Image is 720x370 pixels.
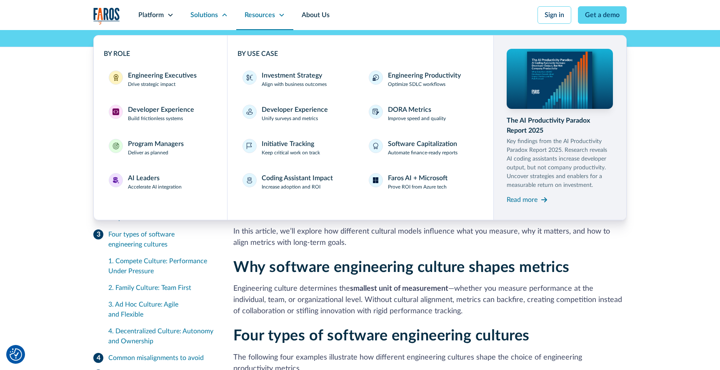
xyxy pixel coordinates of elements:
[388,81,445,88] p: Optimize SDLC workflows
[233,327,627,345] h2: Four types of software engineering cultures
[108,296,213,323] a: 3. Ad Hoc Culture: Agile and Flexible
[108,253,213,279] a: 1. Compete Culture: Performance Under Pressure
[233,259,627,277] h2: Why software engineering culture shapes metrics
[128,149,168,156] p: Deliver as planned
[364,168,483,196] a: Faros AI + MicrosoftProve ROI from Azure tech
[262,70,322,81] div: Investment Strategy
[93,8,120,25] img: Logo of the analytics and reporting company Faros.
[388,115,446,122] p: Improve speed and quality
[128,105,194,115] div: Developer Experience
[104,168,217,196] a: AI LeadersAI LeadersAccelerate AI integration
[233,226,627,249] p: In this article, we’ll explore how different cultural models influence what you measure, why it m...
[233,283,627,317] p: Engineering culture determines the —whether you measure performance at the individual, team, or o...
[262,183,320,191] p: Increase adoption and ROI
[237,65,357,93] a: Investment StrategyAlign with business outcomes
[128,70,197,81] div: Engineering Executives
[507,137,613,190] p: Key findings from the AI Productivity Paradox Report 2025. Research reveals AI coding assistants ...
[388,149,457,156] p: Automate finance-ready reports
[237,134,357,161] a: Initiative TrackingKeep critical work on track
[578,6,627,24] a: Get a demo
[507,49,613,206] a: The AI Productivity Paradox Report 2025Key findings from the AI Productivity Paradox Report 2025....
[93,30,627,220] nav: Solutions
[108,283,213,293] div: 2. Family Culture: Team First
[112,108,119,115] img: Developer Experience
[104,49,217,59] div: BY ROLE
[364,100,483,127] a: DORA MetricsImprove speed and quality
[108,300,213,320] div: 3. Ad Hoc Culture: Agile and Flexible
[350,285,448,292] strong: smallest unit of measurement
[112,177,119,184] img: AI Leaders
[262,139,314,149] div: Initiative Tracking
[10,348,22,361] button: Cookie Settings
[388,183,447,191] p: Prove ROI from Azure tech
[245,10,275,20] div: Resources
[388,70,461,81] div: Engineering Productivity
[138,10,164,20] div: Platform
[93,350,213,366] a: Common misalignments to avoid
[507,116,613,136] div: The AI Productivity Paradox Report 2025
[237,168,357,196] a: Coding Assistant ImpactIncrease adoption and ROI
[112,74,119,81] img: Engineering Executives
[93,8,120,25] a: home
[237,49,483,59] div: BY USE CASE
[104,65,217,93] a: Engineering ExecutivesEngineering ExecutivesDrive strategic impact
[108,229,213,249] div: Four types of software engineering cultures
[364,134,483,161] a: Software CapitalizationAutomate finance-ready reports
[128,183,182,191] p: Accelerate AI integration
[388,105,431,115] div: DORA Metrics
[10,348,22,361] img: Revisit consent button
[388,173,447,183] div: Faros AI + Microsoft
[262,173,333,183] div: Coding Assistant Impact
[262,81,327,88] p: Align with business outcomes
[108,279,213,296] a: 2. Family Culture: Team First
[108,326,213,346] div: 4. Decentralized Culture: Autonomy and Ownership
[364,65,483,93] a: Engineering ProductivityOptimize SDLC workflows
[237,100,357,127] a: Developer ExperienceUnify surveys and metrics
[108,256,213,276] div: 1. Compete Culture: Performance Under Pressure
[108,353,204,363] div: Common misalignments to avoid
[262,115,318,122] p: Unify surveys and metrics
[507,195,537,205] div: Read more
[262,105,328,115] div: Developer Experience
[112,143,119,149] img: Program Managers
[108,323,213,350] a: 4. Decentralized Culture: Autonomy and Ownership
[104,134,217,161] a: Program ManagersProgram ManagersDeliver as planned
[93,226,213,253] a: Four types of software engineering cultures
[128,115,183,122] p: Build frictionless systems
[262,149,320,156] p: Keep critical work on track
[128,173,160,183] div: AI Leaders
[388,139,457,149] div: Software Capitalization
[128,139,184,149] div: Program Managers
[537,6,571,24] a: Sign in
[128,81,175,88] p: Drive strategic impact
[104,100,217,127] a: Developer ExperienceDeveloper ExperienceBuild frictionless systems
[190,10,218,20] div: Solutions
